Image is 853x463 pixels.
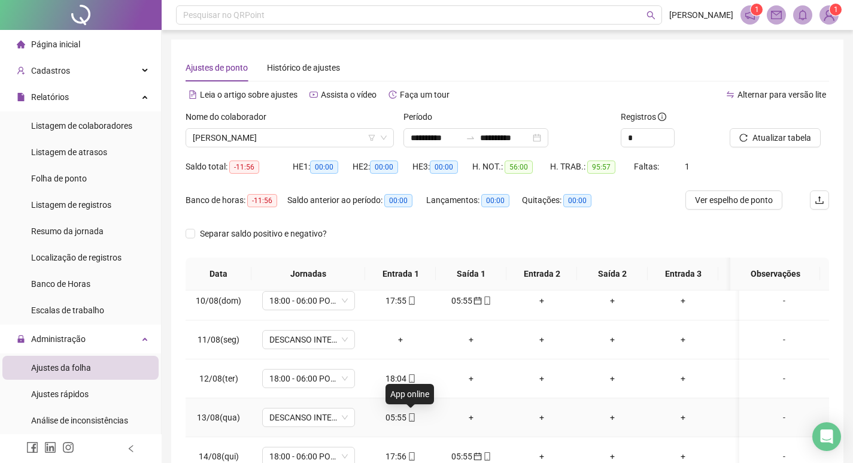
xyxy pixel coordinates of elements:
[685,162,690,171] span: 1
[388,90,397,99] span: history
[466,133,475,143] span: to
[730,258,820,290] th: Observações
[737,90,826,99] span: Alternar para versão lite
[830,4,842,16] sup: Atualize o seu contato no menu Meus Dados
[752,131,811,144] span: Atualizar tabela
[293,160,353,174] div: HE 1:
[196,296,241,305] span: 10/08(dom)
[685,190,782,210] button: Ver espelho de ponto
[482,296,491,305] span: mobile
[375,450,426,463] div: 17:56
[745,10,755,20] span: notification
[771,10,782,20] span: mail
[587,411,638,424] div: +
[198,335,239,344] span: 11/08(seg)
[31,334,86,344] span: Administração
[375,411,426,424] div: 05:55
[353,160,412,174] div: HE 2:
[31,305,104,315] span: Escalas de trabalho
[506,258,577,290] th: Entrada 2
[31,226,104,236] span: Resumo da jornada
[577,258,648,290] th: Saída 2
[17,66,25,75] span: user-add
[749,294,819,307] div: -
[472,452,482,461] span: calendar
[728,411,779,424] div: +
[31,92,69,102] span: Relatórios
[31,174,87,183] span: Folha de ponto
[751,4,763,16] sup: 1
[31,121,132,131] span: Listagem de colaboradores
[380,134,387,141] span: down
[516,411,567,424] div: +
[186,63,248,72] span: Ajustes de ponto
[815,195,824,205] span: upload
[695,193,773,207] span: Ver espelho de ponto
[749,372,819,385] div: -
[127,444,135,453] span: left
[505,161,533,174] span: 56:00
[445,294,497,307] div: 05:55
[375,333,426,346] div: +
[550,160,634,174] div: H. TRAB.:
[385,384,434,404] div: App online
[199,374,238,383] span: 12/08(ter)
[516,450,567,463] div: +
[186,258,251,290] th: Data
[587,333,638,346] div: +
[522,193,606,207] div: Quitações:
[749,333,819,346] div: -
[669,8,733,22] span: [PERSON_NAME]
[728,372,779,385] div: +
[17,93,25,101] span: file
[516,294,567,307] div: +
[436,258,506,290] th: Saída 1
[17,40,25,49] span: home
[267,63,340,72] span: Histórico de ajustes
[186,110,274,123] label: Nome do colaborador
[287,193,426,207] div: Saldo anterior ao período:
[406,452,416,461] span: mobile
[31,363,91,373] span: Ajustes da folha
[197,413,240,422] span: 13/08(qua)
[199,452,239,461] span: 14/08(qui)
[426,193,522,207] div: Lançamentos:
[430,161,458,174] span: 00:00
[658,113,666,121] span: info-circle
[563,194,591,207] span: 00:00
[31,40,80,49] span: Página inicial
[657,372,709,385] div: +
[657,450,709,463] div: +
[516,372,567,385] div: +
[797,10,808,20] span: bell
[516,333,567,346] div: +
[375,294,426,307] div: 17:55
[375,372,426,385] div: 18:04
[634,162,661,171] span: Faltas:
[269,408,348,426] span: DESCANSO INTER-JORNADA
[445,333,497,346] div: +
[26,441,38,453] span: facebook
[229,161,259,174] span: -11:56
[193,129,387,147] span: LEANDRO MARCOS OLIVEIRA
[186,193,287,207] div: Banco de horas:
[189,90,197,99] span: file-text
[730,128,821,147] button: Atualizar tabela
[739,134,748,142] span: reload
[269,370,348,388] span: 18:00 - 06:00 PORTEIRO NOITE HUMAP
[31,200,111,210] span: Listagem de registros
[247,194,277,207] span: -11:56
[400,90,450,99] span: Faça um tour
[587,450,638,463] div: +
[31,253,122,262] span: Localização de registros
[749,411,819,424] div: -
[412,160,472,174] div: HE 3:
[740,267,810,280] span: Observações
[657,333,709,346] div: +
[749,450,819,463] div: -
[834,5,838,14] span: 1
[466,133,475,143] span: swap-right
[406,296,416,305] span: mobile
[820,6,838,24] img: 93547
[321,90,377,99] span: Assista o vídeo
